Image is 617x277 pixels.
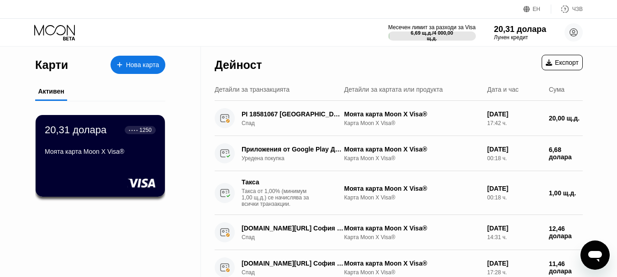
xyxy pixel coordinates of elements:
[344,260,427,267] font: Моята карта Moon X Visa®
[487,269,507,276] font: 17:28 ч.
[38,88,64,95] font: Активен
[35,58,68,71] font: Карти
[549,146,572,161] font: 6,68 долара
[572,6,583,12] font: ЧЗВ
[487,110,508,118] font: [DATE]
[549,86,564,93] font: Сума
[411,30,432,36] font: 6,69 щ.д.
[344,194,396,201] font: Карта Moon X Visa®
[242,178,259,186] font: Такса
[344,155,396,162] font: Карта Moon X Visa®
[549,260,572,275] font: 11,46 долара
[242,225,345,232] font: [DOMAIN_NAME][URL] София БГ
[432,30,433,36] font: /
[242,188,309,207] font: Такса от 1,00% (минимум 1,00 щ.д.) се начислява за всички транзакции.
[549,225,572,240] font: 12,46 долара
[344,120,396,126] font: Карта Moon X Visa®
[494,25,546,34] font: 20,31 долара
[344,269,396,276] font: Карта Moon X Visa®
[487,155,507,162] font: 00:18 ч.
[344,86,443,93] font: Детайли за картата или продукта
[494,25,546,41] div: 20,31 долараЛунен кредит
[487,194,507,201] font: 00:18 ч.
[242,120,255,126] font: Спад
[487,86,519,93] font: Дата и час
[45,124,106,136] font: 20,31 долара
[215,215,583,250] div: [DOMAIN_NAME][URL] София БГСпадМоята карта Moon X Visa®Карта Moon X Visa®[DATE]14:31 ч.12,46 долара
[215,58,262,71] font: Дейност
[111,56,165,74] div: Нова карта
[344,146,427,153] font: Моята карта Moon X Visa®
[242,155,285,162] font: Уредена покупка
[344,234,396,240] font: Карта Moon X Visa®
[242,146,427,153] font: Приложения от Google Play Дъблин, [GEOGRAPHIC_DATA]
[388,24,476,31] font: Месечен лимит за разходи за Visa
[242,234,255,240] font: Спад
[215,171,583,215] div: ТаксаТакса от 1,00% (минимум 1,00 щ.д.) се начислява за всички транзакции.Моята карта Moon X Visa...
[36,115,165,197] div: 20,31 долара● ● ● ●1250Моята карта Moon X Visa®
[487,225,508,232] font: [DATE]
[388,24,476,41] div: Месечен лимит за разходи за Visa6,69 щ.д./4 000,00 щ.д.
[487,260,508,267] font: [DATE]
[215,86,290,93] font: Детайли за транзакцията
[242,110,420,118] font: PI 18581067 [GEOGRAPHIC_DATA], [GEOGRAPHIC_DATA]
[242,260,345,267] font: [DOMAIN_NAME][URL] София БГ
[542,55,583,70] div: Експорт
[344,110,427,118] font: Моята карта Moon X Visa®
[487,185,508,192] font: [DATE]
[215,101,583,136] div: PI 18581067 [GEOGRAPHIC_DATA], [GEOGRAPHIC_DATA]СпадМоята карта Moon X Visa®Карта Moon X Visa®[DA...
[555,59,579,66] font: Експорт
[580,240,610,270] iframe: Бутон за стартиране на прозореца за текстови съобщения
[129,129,138,131] font: ● ● ● ●
[126,61,159,68] font: Нова карта
[487,120,507,126] font: 17:42 ч.
[344,185,427,192] font: Моята карта Moon X Visa®
[215,136,583,171] div: Приложения от Google Play Дъблин, [GEOGRAPHIC_DATA]Уредена покупкаМоята карта Moon X Visa®Карта M...
[549,115,580,122] font: 20,00 щ.д.
[45,148,124,155] font: Моята карта Moon X Visa®
[344,225,427,232] font: Моята карта Moon X Visa®
[487,146,508,153] font: [DATE]
[551,5,583,14] div: ЧЗВ
[549,189,576,197] font: 1,00 щ.д.
[242,269,255,276] font: Спад
[494,34,528,41] font: Лунен кредит
[487,234,507,240] font: 14:31 ч.
[427,30,455,41] font: 4 000,00 щ.д.
[523,5,551,14] div: ЕН
[139,127,152,133] font: 1250
[533,6,540,12] font: ЕН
